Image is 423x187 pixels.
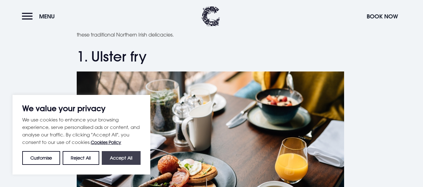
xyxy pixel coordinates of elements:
span: Menu [39,13,55,20]
button: Menu [22,10,58,23]
img: Clandeboye Lodge [201,6,220,27]
div: We value your privacy [13,95,150,175]
button: Book Now [364,10,401,23]
p: We value your privacy [22,105,141,112]
button: Reject All [63,151,99,165]
p: We use cookies to enhance your browsing experience, serve personalised ads or content, and analys... [22,116,141,146]
a: Cookies Policy [91,140,121,145]
button: Customise [22,151,60,165]
button: Accept All [102,151,141,165]
h2: 1. Ulster fry [77,48,346,65]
